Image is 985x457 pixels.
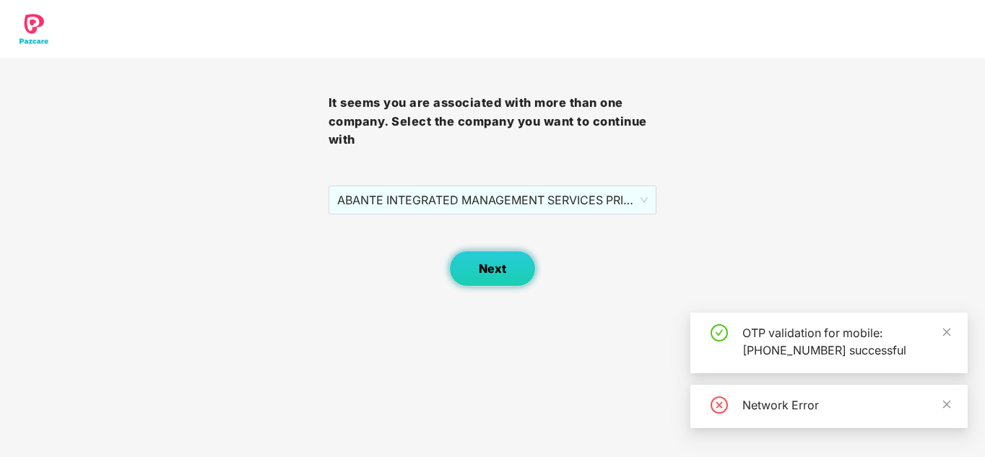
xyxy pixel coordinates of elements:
[942,399,952,409] span: close
[742,396,950,414] div: Network Error
[711,324,728,341] span: check-circle
[337,186,648,214] span: ABANTE INTEGRATED MANAGEMENT SERVICES PRIVATE LIMITED - 2012 - EMPLOYEE
[711,396,728,414] span: close-circle
[479,262,506,276] span: Next
[942,327,952,337] span: close
[742,324,950,359] div: OTP validation for mobile: [PHONE_NUMBER] successful
[449,251,536,287] button: Next
[329,94,657,149] h3: It seems you are associated with more than one company. Select the company you want to continue with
